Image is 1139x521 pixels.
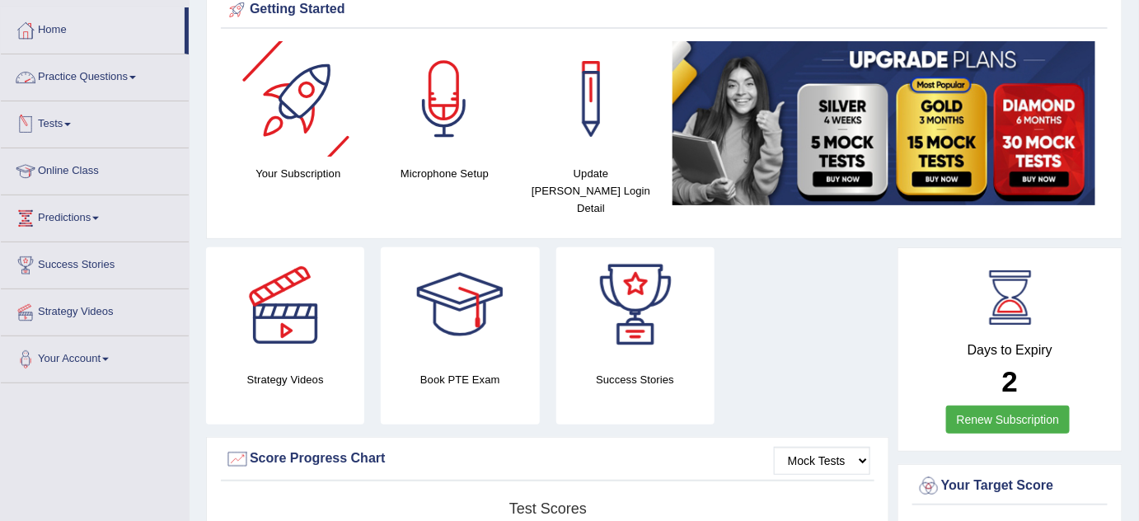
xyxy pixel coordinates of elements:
h4: Success Stories [556,371,715,388]
a: Home [1,7,185,49]
a: Your Account [1,336,189,378]
a: Practice Questions [1,54,189,96]
b: 2 [1002,365,1018,397]
h4: Strategy Videos [206,371,364,388]
h4: Your Subscription [233,165,363,182]
img: small5.jpg [673,41,1095,205]
h4: Update [PERSON_NAME] Login Detail [526,165,656,217]
a: Tests [1,101,189,143]
a: Online Class [1,148,189,190]
h4: Days to Expiry [916,343,1104,358]
a: Success Stories [1,242,189,284]
a: Predictions [1,195,189,237]
div: Score Progress Chart [225,447,870,472]
h4: Book PTE Exam [381,371,539,388]
a: Renew Subscription [946,406,1071,434]
tspan: Test scores [509,500,587,517]
div: Your Target Score [916,474,1104,499]
a: Strategy Videos [1,289,189,331]
h4: Microphone Setup [380,165,510,182]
